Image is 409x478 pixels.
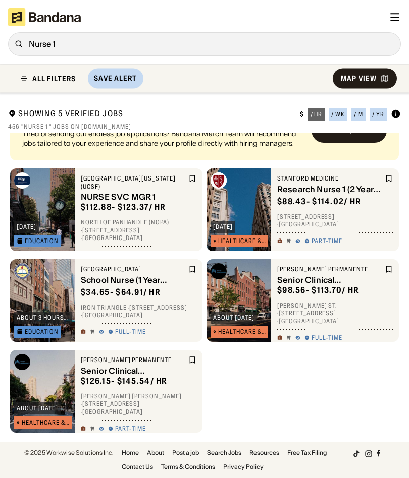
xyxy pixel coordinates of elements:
[81,275,186,284] div: School Nurse (1 Year Position) - Special Education - Starting School Year 2025-26
[81,287,161,297] div: $ 34.65 - $64.91 / hr
[311,111,323,117] div: / hr
[8,133,401,434] div: grid
[24,450,114,456] div: © 2025 Workwise Solutions Inc.
[218,238,266,244] div: Healthcare & Mental Health
[341,75,377,82] div: Map View
[277,184,383,194] div: Research Nurse 1 (2 Years Fixed Term at 75% FTE)
[81,376,168,386] div: $ 126.15 - $145.54 / hr
[372,111,384,117] div: / yr
[8,8,81,26] img: Bandana logotype
[147,450,164,456] a: About
[81,304,196,319] div: Iron Triangle · [STREET_ADDRESS] · [GEOGRAPHIC_DATA]
[115,328,146,336] div: Full-time
[8,108,292,121] div: Showing 5 Verified Jobs
[81,174,186,190] div: [GEOGRAPHIC_DATA][US_STATE] (UCSF)
[211,172,227,189] img: Stanford Medicine logo
[8,123,401,131] div: 456 "Nurse 1 " jobs on [DOMAIN_NAME]
[122,450,139,456] a: Home
[14,354,30,370] img: Kaiser Permanente logo
[218,329,266,335] div: Healthcare & Mental Health
[115,425,146,433] div: Part-time
[211,263,227,279] img: Kaiser Permanente logo
[312,237,342,245] div: Part-time
[207,450,241,456] a: Search Jobs
[287,450,327,456] a: Free Tax Filing
[331,111,345,117] div: / wk
[277,285,359,295] div: $ 98.56 - $113.70 / hr
[300,110,304,118] div: $
[277,265,383,273] div: [PERSON_NAME] Permanente
[312,334,342,342] div: Full-time
[32,75,76,82] div: ALL FILTERS
[81,218,196,242] div: North of Panhandle (NoPa) · [STREET_ADDRESS] · [GEOGRAPHIC_DATA]
[81,356,186,364] div: [PERSON_NAME] Permanente
[81,366,186,375] div: Senior Clinical Development Nurse 1 - MS/Tele
[277,301,393,325] div: [PERSON_NAME] St. · [STREET_ADDRESS] · [GEOGRAPHIC_DATA]
[277,213,393,228] div: [STREET_ADDRESS] · [GEOGRAPHIC_DATA]
[161,464,215,470] a: Terms & Conditions
[17,315,69,321] div: about 3 hours ago
[17,405,58,411] div: about [DATE]
[277,275,383,284] div: Senior Clinical Development Nurse 1- Periop
[81,392,196,415] div: [PERSON_NAME] [PERSON_NAME] · [STREET_ADDRESS] · [GEOGRAPHIC_DATA]
[25,238,59,244] div: Education
[22,420,69,426] div: Healthcare & Mental Health
[122,464,153,470] a: Contact Us
[29,40,394,48] div: Nurse 1
[25,329,59,335] div: Education
[14,263,30,279] img: West Contra Costa Unified School District logo
[81,202,166,212] div: $ 112.88 - $123.37 / hr
[277,196,361,207] div: $ 88.43 - $114.02 / hr
[22,129,303,147] div: Tired of sending out endless job applications? Bandana Match Team will recommend jobs tailored to...
[81,265,186,273] div: [GEOGRAPHIC_DATA]
[249,450,279,456] a: Resources
[172,450,199,456] a: Post a job
[320,126,379,135] div: Sign up / Log in
[14,172,30,189] img: University of California San Francisco (UCSF) logo
[213,224,233,230] div: [DATE]
[223,464,264,470] a: Privacy Policy
[17,224,36,230] div: [DATE]
[94,74,137,83] div: Save Alert
[213,315,254,321] div: about [DATE]
[81,192,186,202] div: NURSE SVC MGR 1
[115,251,146,259] div: Full-time
[277,174,383,183] div: Stanford Medicine
[354,111,363,117] div: / m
